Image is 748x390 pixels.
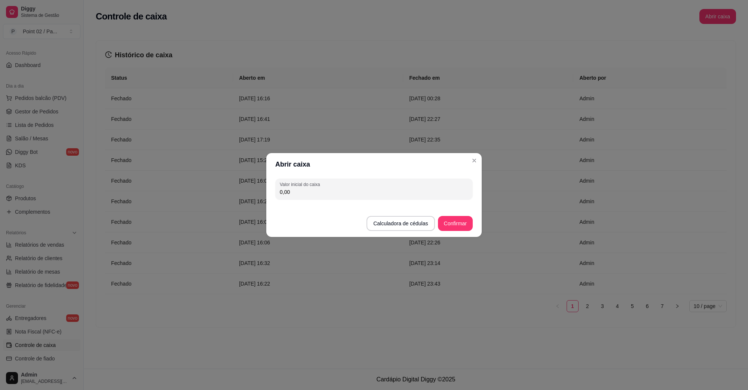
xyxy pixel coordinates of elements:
[468,155,480,167] button: Close
[367,216,435,231] button: Calculadora de cédulas
[280,188,468,196] input: Valor inicial do caixa
[438,216,473,231] button: Confirmar
[266,153,482,176] header: Abrir caixa
[280,181,322,188] label: Valor inicial do caixa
